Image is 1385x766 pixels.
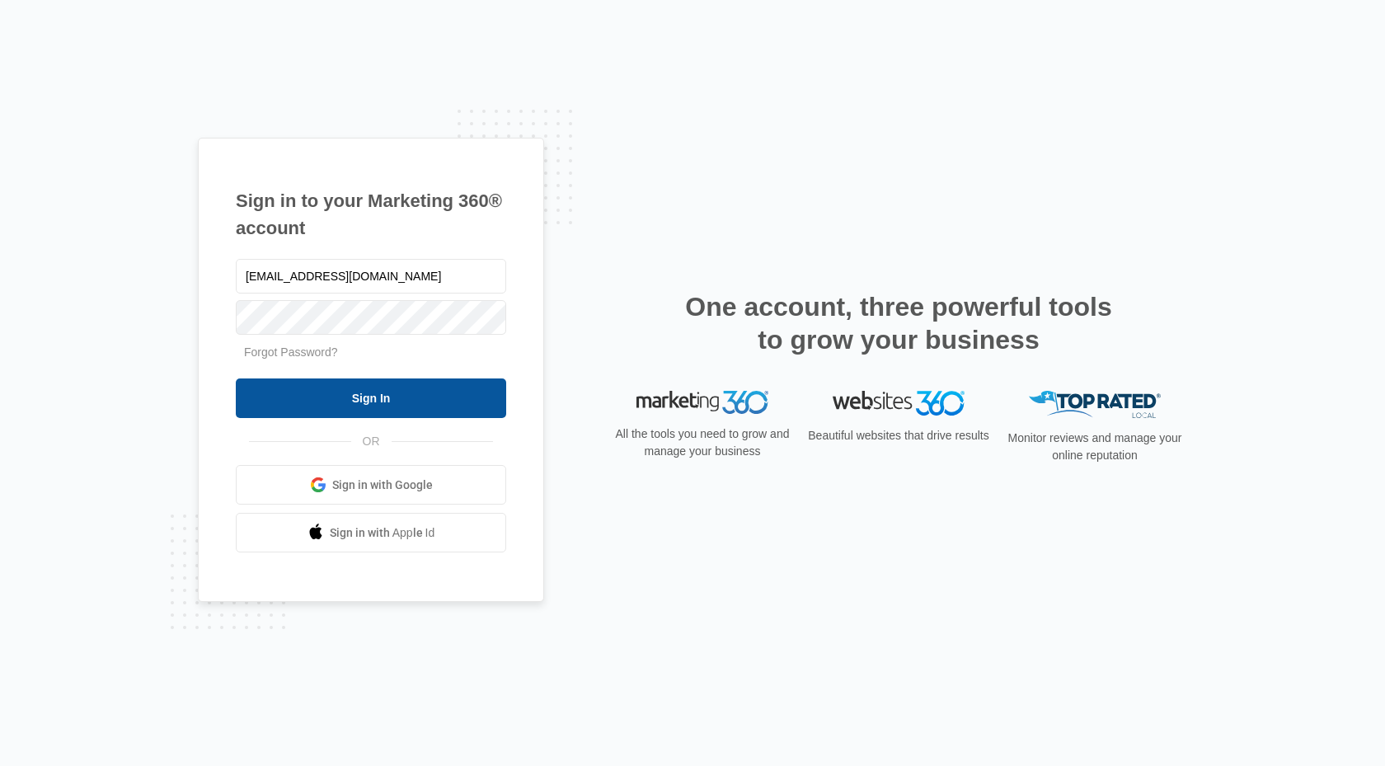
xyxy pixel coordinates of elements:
input: Email [236,259,506,294]
h1: Sign in to your Marketing 360® account [236,187,506,242]
span: OR [351,433,392,450]
p: Monitor reviews and manage your online reputation [1002,430,1187,464]
img: Websites 360 [833,391,965,415]
img: Top Rated Local [1029,391,1161,418]
p: All the tools you need to grow and manage your business [610,425,795,460]
h2: One account, three powerful tools to grow your business [680,290,1117,356]
a: Forgot Password? [244,345,338,359]
a: Sign in with Apple Id [236,513,506,552]
p: Beautiful websites that drive results [806,427,991,444]
span: Sign in with Apple Id [330,524,435,542]
span: Sign in with Google [332,477,433,494]
img: Marketing 360 [636,391,768,414]
a: Sign in with Google [236,465,506,505]
input: Sign In [236,378,506,418]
